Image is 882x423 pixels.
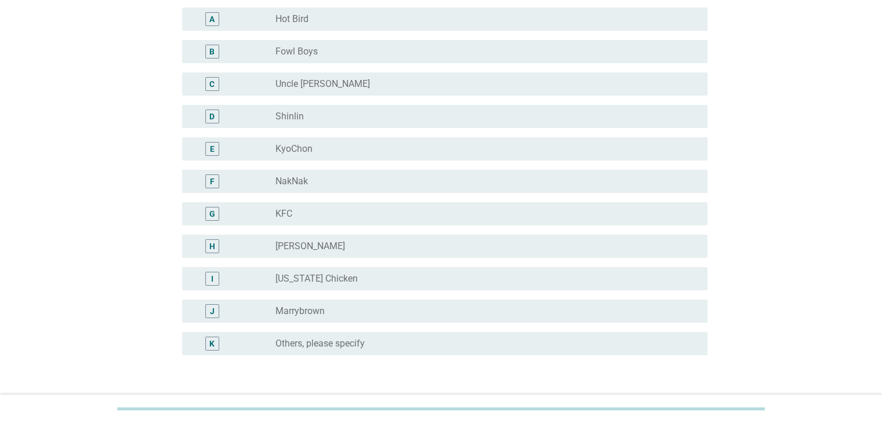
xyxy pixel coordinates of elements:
[210,175,215,187] div: F
[209,45,215,57] div: B
[209,337,215,349] div: K
[210,305,215,317] div: J
[275,240,345,252] label: [PERSON_NAME]
[209,110,215,122] div: D
[275,46,318,57] label: Fowl Boys
[275,338,365,349] label: Others, please specify
[275,78,370,90] label: Uncle [PERSON_NAME]
[209,13,215,25] div: A
[209,78,215,90] div: C
[209,207,215,220] div: G
[209,240,215,252] div: H
[275,305,325,317] label: Marrybrown
[275,111,304,122] label: Shinlin
[210,143,215,155] div: E
[275,208,292,220] label: KFC
[275,13,308,25] label: Hot Bird
[275,176,308,187] label: NakNak
[275,273,358,285] label: [US_STATE] Chicken
[211,272,213,285] div: I
[275,143,313,155] label: KyoChon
